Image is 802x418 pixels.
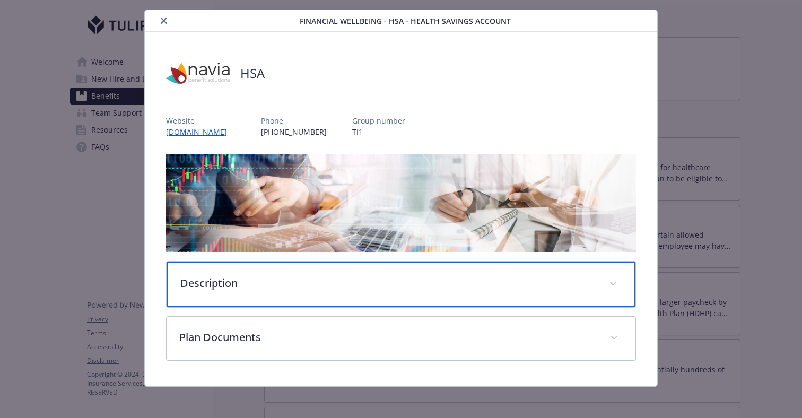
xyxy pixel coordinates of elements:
p: Group number [352,115,405,126]
div: Plan Documents [167,317,635,360]
button: close [158,14,170,27]
a: [DOMAIN_NAME] [166,127,236,137]
img: Navia Benefit Solutions [166,57,230,89]
div: details for plan Financial Wellbeing - HSA - Health Savings Account [80,10,722,387]
p: Phone [261,115,327,126]
p: Plan Documents [179,329,597,345]
p: [PHONE_NUMBER] [261,126,327,137]
h2: HSA [240,64,265,82]
p: TI1 [352,126,405,137]
img: banner [166,154,636,252]
span: Financial Wellbeing - HSA - Health Savings Account [300,15,511,27]
p: Website [166,115,236,126]
div: Description [167,262,635,307]
p: Description [180,275,596,291]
